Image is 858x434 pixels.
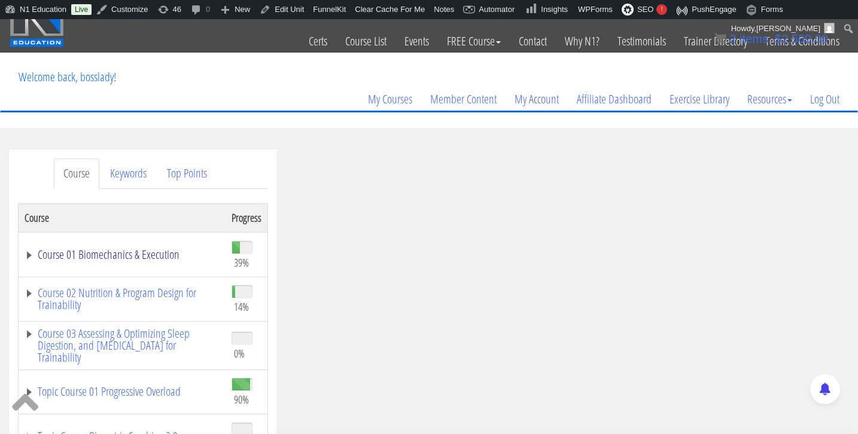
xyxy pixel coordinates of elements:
[359,71,421,128] a: My Courses
[714,32,828,45] a: 2 items: $2,500.00
[234,393,249,406] span: 90%
[300,12,336,71] a: Certs
[775,32,781,45] span: $
[10,53,125,101] p: Welcome back, bosslady!
[157,158,217,189] a: Top Points
[438,12,510,71] a: FREE Course
[740,32,771,45] span: items:
[801,71,848,128] a: Log Out
[25,328,220,363] a: Course 03 Assessing & Optimizing Sleep Digestion, and [MEDICAL_DATA] for Trainability
[71,4,92,15] a: Live
[25,249,220,261] a: Course 01 Biomechanics & Execution
[234,300,249,313] span: 14%
[568,71,661,128] a: Affiliate Dashboard
[395,12,438,71] a: Events
[234,256,249,269] span: 39%
[675,12,756,71] a: Trainer Directory
[101,158,156,189] a: Keywords
[661,71,738,128] a: Exercise Library
[714,33,726,45] img: icon11.png
[336,12,395,71] a: Course List
[25,287,220,311] a: Course 02 Nutrition & Program Design for Trainability
[54,158,99,189] a: Course
[506,71,568,128] a: My Account
[608,12,675,71] a: Testimonials
[656,4,667,15] div: !
[637,5,653,14] span: SEO
[25,386,220,398] a: Topic Course 01 Progressive Overload
[727,19,839,38] a: Howdy,
[556,12,608,71] a: Why N1?
[738,71,801,128] a: Resources
[729,32,736,45] span: 2
[234,347,245,360] span: 0%
[775,32,828,45] bdi: 2,500.00
[226,203,268,232] th: Progress
[541,5,568,14] span: Insights
[756,24,820,33] span: [PERSON_NAME]
[510,12,556,71] a: Contact
[421,71,506,128] a: Member Content
[19,203,226,232] th: Course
